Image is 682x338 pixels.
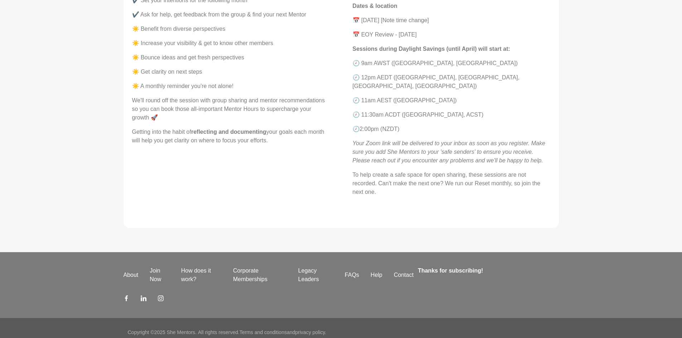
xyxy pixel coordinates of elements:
[227,266,292,284] a: Corporate Memberships
[240,329,287,335] a: Terms and conditions
[124,295,129,304] a: Facebook
[132,68,330,76] p: ☀️ Get clarity on next steps
[353,46,510,52] strong: Sessions during Daylight Savings (until April) will start at:
[132,10,330,19] p: ✔️ Ask for help, get feedback from the group & find your next Mentor
[132,82,330,90] p: ☀️ A monthly reminder you're not alone!
[132,53,330,62] p: ☀️ Bounce ideas and get fresh perspectives
[353,126,360,132] strong: 🕗
[353,59,550,68] p: 🕗 9am AWST ([GEOGRAPHIC_DATA], [GEOGRAPHIC_DATA])
[132,25,330,33] p: ☀️ Benefit from diverse perspectives
[191,129,266,135] strong: reflecting and documenting
[353,3,397,9] strong: Dates & location
[365,271,388,279] a: Help
[418,266,554,275] h4: Thanks for subscribing!
[353,30,550,39] p: 📅 EOY Review - [DATE]
[295,329,325,335] a: privacy policy
[353,125,550,133] p: 2:00pm (NZDT)
[339,271,365,279] a: FAQs
[132,39,330,48] p: ☀️ Increase your visibility & get to know other members
[158,295,164,304] a: Instagram
[353,73,550,90] p: 🕗 12pm AEDT ([GEOGRAPHIC_DATA], [GEOGRAPHIC_DATA], [GEOGRAPHIC_DATA], [GEOGRAPHIC_DATA])
[292,266,339,284] a: Legacy Leaders
[353,171,550,196] p: To help create a safe space for open sharing, these sessions are not recorded. Can't make the nex...
[144,266,175,284] a: Join Now
[118,271,144,279] a: About
[175,266,227,284] a: How does it work?
[132,96,330,122] p: We'll round off the session with group sharing and mentor recommendations so you can book those a...
[353,111,550,119] p: 🕗 11:30am ACDT ([GEOGRAPHIC_DATA], ACST)
[388,271,419,279] a: Contact
[141,295,146,304] a: LinkedIn
[198,329,326,336] p: All rights reserved. and .
[353,16,550,25] p: 📅 [DATE] [Note time change]
[132,128,330,145] p: Getting into the habit of your goals each month will help you get clarity on where to focus your ...
[128,329,197,336] p: Copyright © 2025 She Mentors .
[353,96,550,105] p: 🕗 11am AEST ([GEOGRAPHIC_DATA])
[353,140,545,163] em: Your Zoom link will be delivered to your inbox as soon as you register. Make sure you add She Men...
